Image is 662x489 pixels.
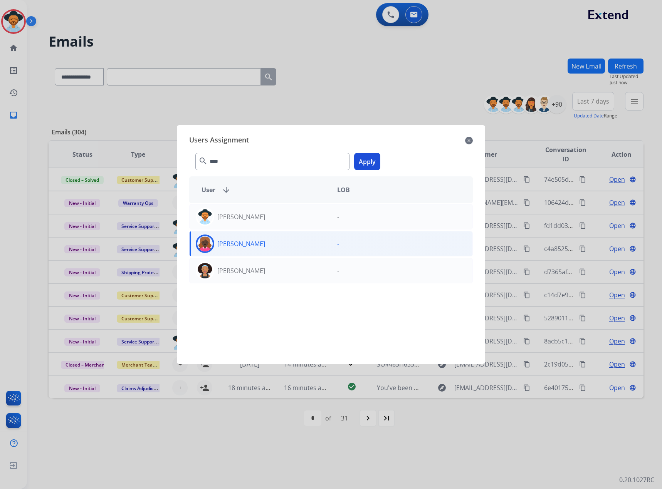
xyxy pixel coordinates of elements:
[217,266,265,275] p: [PERSON_NAME]
[195,185,331,194] div: User
[354,153,380,170] button: Apply
[217,239,265,248] p: [PERSON_NAME]
[189,134,249,147] span: Users Assignment
[337,239,339,248] p: -
[198,156,208,166] mat-icon: search
[337,212,339,221] p: -
[465,136,473,145] mat-icon: close
[217,212,265,221] p: [PERSON_NAME]
[337,266,339,275] p: -
[337,185,350,194] span: LOB
[222,185,231,194] mat-icon: arrow_downward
